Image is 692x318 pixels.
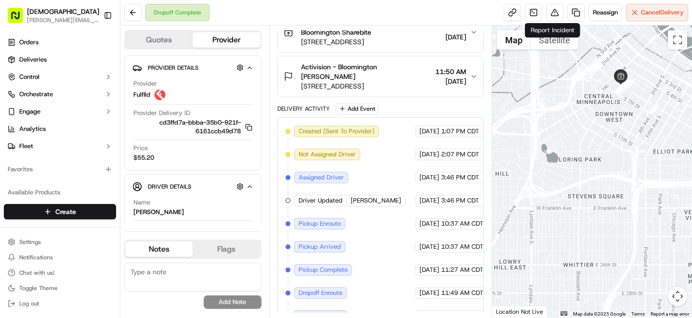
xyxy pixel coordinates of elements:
[419,196,439,205] span: [DATE]
[299,127,375,136] span: Created (Sent To Provider)
[441,266,483,274] span: 11:27 AM CDT
[277,105,330,113] div: Delivery Activity
[441,127,479,136] span: 1:07 PM CDT
[299,266,348,274] span: Pickup Complete
[133,79,157,88] span: Provider
[419,127,439,136] span: [DATE]
[19,254,53,261] span: Notifications
[593,8,618,17] span: Reassign
[631,311,645,317] a: Terms (opens in new tab)
[19,284,58,292] span: Toggle Theme
[4,251,116,264] button: Notifications
[78,136,158,153] a: 💻API Documentation
[10,10,29,29] img: Nash
[10,92,27,109] img: 1736555255976-a54dd68f-1ca7-489b-9aae-adbdc363a1c4
[27,16,99,24] button: [PERSON_NAME][EMAIL_ADDRESS][DOMAIN_NAME]
[651,311,689,317] a: Report a map error
[419,173,439,182] span: [DATE]
[25,62,173,72] input: Got a question? Start typing here...
[19,269,54,277] span: Chat with us!
[6,136,78,153] a: 📗Knowledge Base
[419,289,439,297] span: [DATE]
[4,35,116,50] a: Orders
[441,196,479,205] span: 3:46 PM CDT
[626,4,688,21] button: CancelDelivery
[19,55,47,64] span: Deliveries
[301,81,431,91] span: [STREET_ADDRESS]
[133,198,150,207] span: Name
[668,30,687,50] button: Toggle fullscreen view
[10,140,17,148] div: 📗
[33,92,158,102] div: Start new chat
[435,32,466,42] span: [DATE]
[617,80,629,92] div: 13
[125,32,193,48] button: Quotes
[301,62,431,81] span: Activision - Bloomington [PERSON_NAME]
[4,121,116,137] a: Analytics
[4,4,100,27] button: [DEMOGRAPHIC_DATA][PERSON_NAME][EMAIL_ADDRESS][DOMAIN_NAME]
[561,311,567,316] button: Keyboard shortcuts
[19,107,40,116] span: Engage
[351,196,401,205] span: [PERSON_NAME]
[4,69,116,85] button: Control
[27,7,99,16] button: [DEMOGRAPHIC_DATA]
[607,73,619,86] div: 1
[132,178,253,194] button: Driver Details
[641,8,684,17] span: Cancel Delivery
[55,207,76,216] span: Create
[647,104,659,116] div: 14
[19,125,46,133] span: Analytics
[299,196,342,205] span: Driver Updated
[299,219,341,228] span: Pickup Enroute
[33,102,122,109] div: We're available if you need us!
[132,60,253,76] button: Provider Details
[531,30,578,50] button: Show satellite imagery
[193,242,260,257] button: Flags
[441,150,479,159] span: 2:07 PM CDT
[68,163,117,170] a: Powered byPylon
[573,311,626,317] span: Map data ©2025 Google
[133,144,148,153] span: Price
[96,163,117,170] span: Pylon
[299,173,344,182] span: Assigned Driver
[164,95,175,106] button: Start new chat
[19,142,33,151] span: Fleet
[4,235,116,249] button: Settings
[495,305,526,318] a: Open this area in Google Maps (opens a new window)
[154,89,166,101] img: profile_Fulflld_OnFleet_Thistle_SF.png
[19,238,41,246] span: Settings
[148,64,198,72] span: Provider Details
[4,297,116,310] button: Log out
[4,281,116,295] button: Toggle Theme
[492,305,548,318] div: Location Not Live
[193,32,260,48] button: Provider
[615,80,628,93] div: 6
[299,242,341,251] span: Pickup Arrived
[301,37,431,47] span: [STREET_ADDRESS]
[133,153,154,162] span: $55.20
[133,118,252,136] button: cd3ffd7a-bbba-35b0-921f-6161ccb49d78
[588,4,622,21] button: Reassign
[419,219,439,228] span: [DATE]
[419,266,439,274] span: [DATE]
[495,305,526,318] img: Google
[336,103,379,114] button: Add Event
[133,208,184,216] div: [PERSON_NAME]
[4,185,116,200] div: Available Products
[4,104,116,119] button: Engage
[299,289,342,297] span: Dropoff Enroute
[299,150,356,159] span: Not Assigned Driver
[19,140,74,149] span: Knowledge Base
[441,289,483,297] span: 11:49 AM CDT
[620,80,633,93] div: 8
[441,173,479,182] span: 3:46 PM CDT
[435,67,466,76] span: 11:50 AM
[525,23,580,38] div: Report Incident
[81,140,89,148] div: 💻
[497,30,531,50] button: Show street map
[441,242,483,251] span: 10:37 AM CDT
[419,150,439,159] span: [DATE]
[19,90,53,99] span: Orchestrate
